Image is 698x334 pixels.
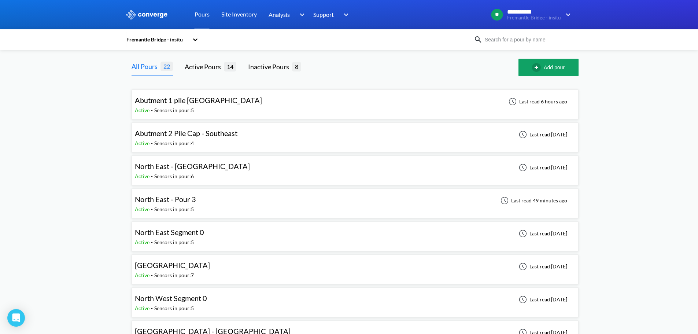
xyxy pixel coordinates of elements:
[135,305,151,311] span: Active
[132,230,579,236] a: North East Segment 0Active-Sensors in pour:5Last read [DATE]
[518,59,579,76] button: Add pour
[269,10,290,19] span: Analysis
[132,131,579,137] a: Abutment 2 Pile Cap - SoutheastActive-Sensors in pour:4Last read [DATE]
[313,10,334,19] span: Support
[132,61,160,71] div: All Pours
[151,305,154,311] span: -
[132,263,579,269] a: [GEOGRAPHIC_DATA]Active-Sensors in pour:7Last read [DATE]
[151,140,154,146] span: -
[154,271,194,279] div: Sensors in pour: 7
[515,229,569,238] div: Last read [DATE]
[135,173,151,179] span: Active
[135,272,151,278] span: Active
[154,205,194,213] div: Sensors in pour: 5
[505,97,569,106] div: Last read 6 hours ago
[135,140,151,146] span: Active
[135,294,207,302] span: North West Segment 0
[248,62,292,72] div: Inactive Pours
[151,173,154,179] span: -
[132,98,579,104] a: Abutment 1 pile [GEOGRAPHIC_DATA]Active-Sensors in pour:5Last read 6 hours ago
[515,295,569,304] div: Last read [DATE]
[532,63,544,72] img: add-circle-outline.svg
[151,206,154,212] span: -
[474,35,483,44] img: icon-search.svg
[135,261,210,269] span: [GEOGRAPHIC_DATA]
[151,239,154,245] span: -
[135,162,250,170] span: North East - [GEOGRAPHIC_DATA]
[135,107,151,113] span: Active
[132,197,579,203] a: North East - Pour 3Active-Sensors in pour:5Last read 49 minutes ago
[135,129,237,137] span: Abutment 2 Pile Cap - Southeast
[151,272,154,278] span: -
[135,206,151,212] span: Active
[185,62,224,72] div: Active Pours
[7,309,25,327] div: Open Intercom Messenger
[126,10,168,19] img: logo_ewhite.svg
[292,62,301,71] span: 8
[135,228,204,236] span: North East Segment 0
[132,164,579,170] a: North East - [GEOGRAPHIC_DATA]Active-Sensors in pour:6Last read [DATE]
[132,296,579,302] a: North West Segment 0Active-Sensors in pour:5Last read [DATE]
[135,239,151,245] span: Active
[507,15,561,21] span: Fremantle Bridge - insitu
[515,163,569,172] div: Last read [DATE]
[154,172,194,180] div: Sensors in pour: 6
[126,36,189,44] div: Fremantle Bridge - insitu
[154,304,194,312] div: Sensors in pour: 5
[154,139,194,147] div: Sensors in pour: 4
[339,10,351,19] img: downArrow.svg
[515,262,569,271] div: Last read [DATE]
[154,238,194,246] div: Sensors in pour: 5
[135,195,196,203] span: North East - Pour 3
[151,107,154,113] span: -
[154,106,194,114] div: Sensors in pour: 5
[561,10,573,19] img: downArrow.svg
[515,130,569,139] div: Last read [DATE]
[224,62,236,71] span: 14
[295,10,306,19] img: downArrow.svg
[135,96,262,104] span: Abutment 1 pile [GEOGRAPHIC_DATA]
[496,196,569,205] div: Last read 49 minutes ago
[160,62,173,71] span: 22
[483,36,571,44] input: Search for a pour by name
